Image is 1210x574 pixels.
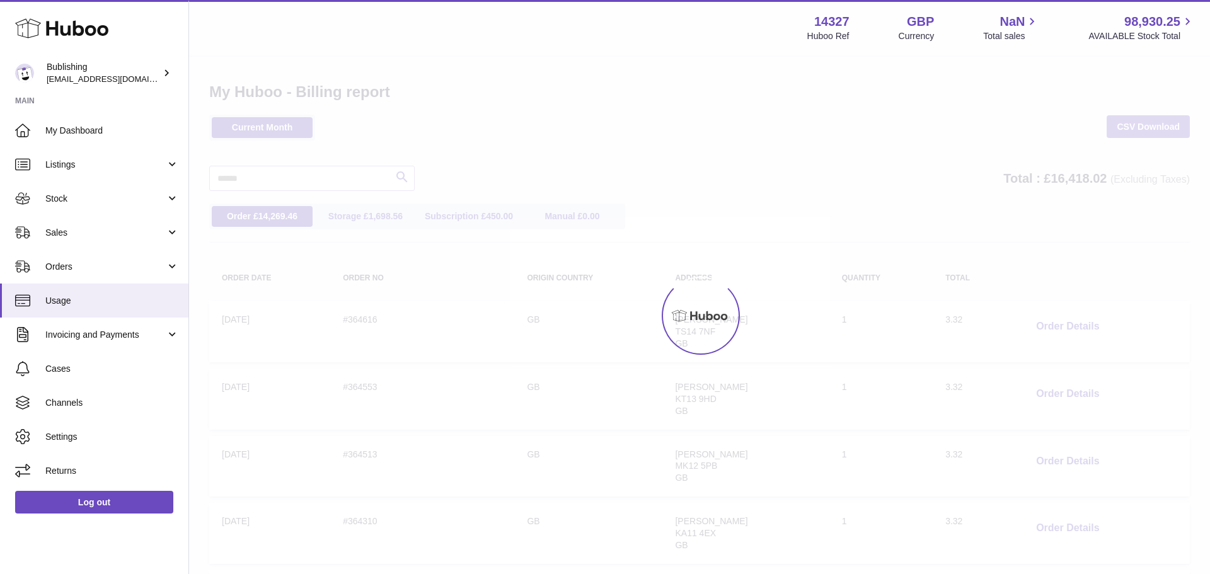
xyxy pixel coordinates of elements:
strong: 14327 [814,13,850,30]
div: Bublishing [47,61,160,85]
span: 98,930.25 [1124,13,1180,30]
a: Log out [15,491,173,514]
span: Cases [45,363,179,375]
span: NaN [1000,13,1025,30]
img: internalAdmin-14327@internal.huboo.com [15,64,34,83]
span: Invoicing and Payments [45,329,166,341]
span: Usage [45,295,179,307]
span: Returns [45,465,179,477]
span: Orders [45,261,166,273]
div: Huboo Ref [807,30,850,42]
span: Stock [45,193,166,205]
span: [EMAIL_ADDRESS][DOMAIN_NAME] [47,74,185,84]
span: My Dashboard [45,125,179,137]
span: Channels [45,397,179,409]
span: AVAILABLE Stock Total [1088,30,1195,42]
strong: GBP [907,13,934,30]
div: Currency [899,30,935,42]
span: Settings [45,431,179,443]
span: Listings [45,159,166,171]
a: NaN Total sales [983,13,1039,42]
span: Total sales [983,30,1039,42]
a: 98,930.25 AVAILABLE Stock Total [1088,13,1195,42]
span: Sales [45,227,166,239]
